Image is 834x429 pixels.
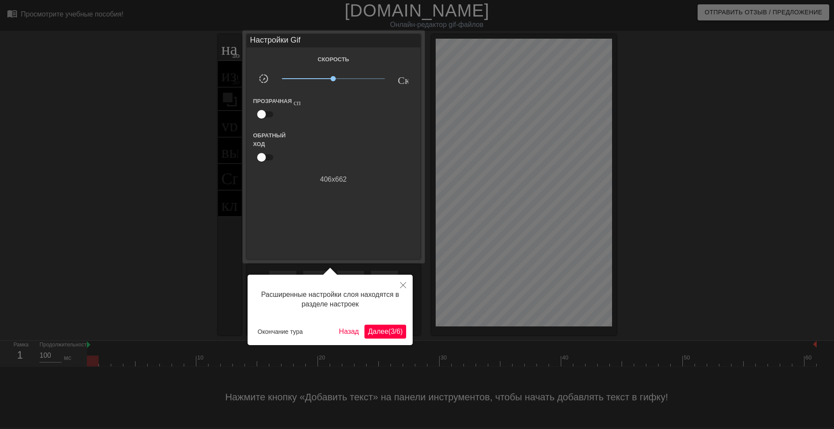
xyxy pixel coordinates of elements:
ya-tr-span: 3 [391,328,394,335]
ya-tr-span: ) [400,328,403,335]
ya-tr-span: Расширенные настройки слоя находятся в разделе настроек [261,291,399,308]
ya-tr-span: Далее [368,328,388,335]
button: Закрыть [394,275,413,295]
ya-tr-span: / [394,328,396,335]
ya-tr-span: ( [388,328,391,335]
button: Далее [364,325,406,339]
button: Окончание тура [254,325,306,338]
button: Назад [335,325,362,339]
ya-tr-span: 6 [397,328,400,335]
ya-tr-span: Назад [339,328,359,335]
